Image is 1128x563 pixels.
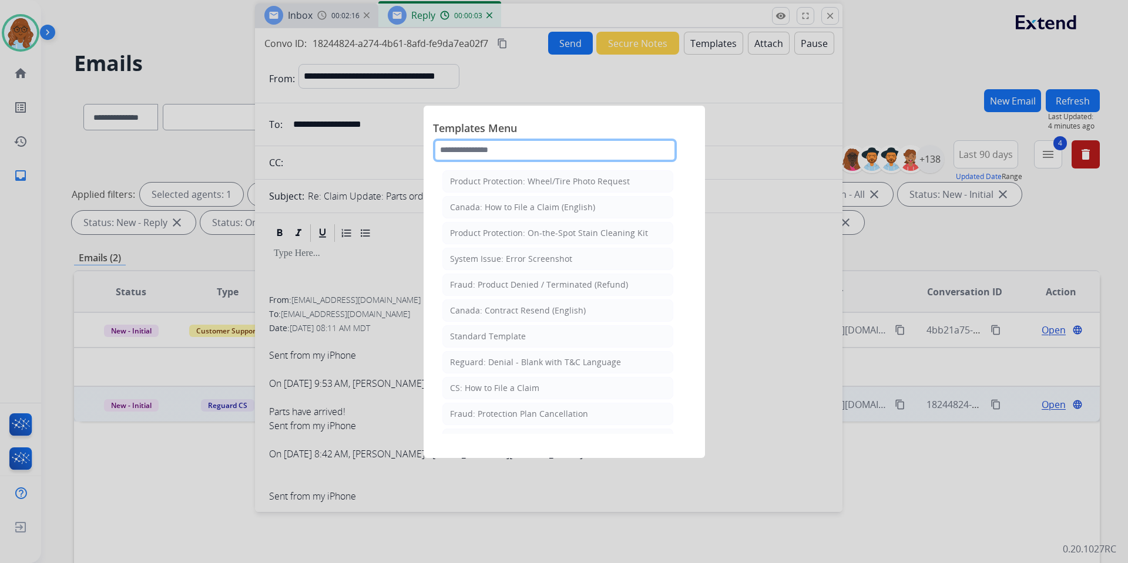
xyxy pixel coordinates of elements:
[450,201,595,213] div: Canada: How to File a Claim (English)
[450,253,572,265] div: System Issue: Error Screenshot
[433,120,696,139] span: Templates Menu
[450,176,630,187] div: Product Protection: Wheel/Tire Photo Request
[450,305,586,316] div: Canada: Contract Resend (English)
[450,356,621,368] div: Reguard: Denial - Blank with T&C Language
[450,331,526,342] div: Standard Template
[450,227,648,239] div: Product Protection: On-the-Spot Stain Cleaning Kit
[450,408,588,420] div: Fraud: Protection Plan Cancellation
[450,382,539,394] div: CS: How to File a Claim
[450,279,628,291] div: Fraud: Product Denied / Terminated (Refund)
